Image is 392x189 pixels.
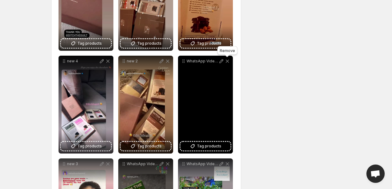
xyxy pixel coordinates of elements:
p: WhatsApp Video [DATE] at 24646 PM [187,59,218,64]
div: new 4Tag products [59,56,113,154]
span: Tag products [137,143,162,149]
button: Tag products [180,39,230,48]
button: Tag products [61,142,111,150]
div: WhatsApp Video [DATE] at 24646 PMTag products [178,56,233,154]
p: new 3 [67,161,99,166]
p: new 4 [67,59,99,64]
button: Tag products [121,39,171,48]
span: Tag products [77,143,102,149]
span: Tag products [197,40,221,46]
button: Tag products [180,142,230,150]
p: new 2 [127,59,159,64]
button: Tag products [61,39,111,48]
p: WhatsApp Video [DATE] at 21859 PM [127,161,159,166]
div: Open chat [366,165,385,183]
p: WhatsApp Video [DATE] at 23257 PM 1 [187,161,218,166]
span: Tag products [197,143,221,149]
span: Tag products [77,40,102,46]
div: new 2Tag products [118,56,173,154]
span: Tag products [137,40,162,46]
button: Tag products [121,142,171,150]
